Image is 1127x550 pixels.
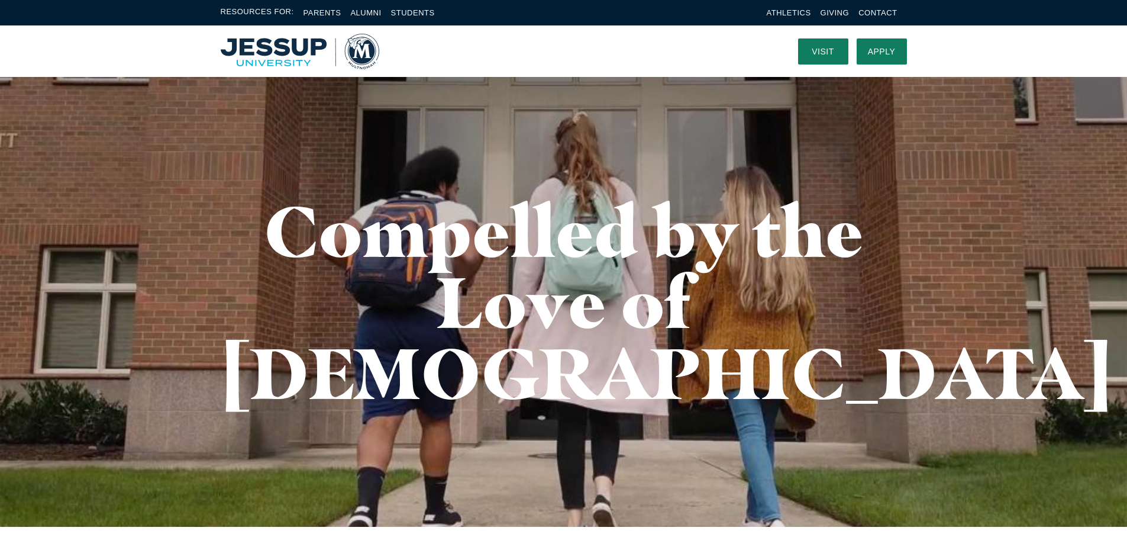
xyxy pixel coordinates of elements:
a: Athletics [767,8,811,17]
a: Giving [821,8,850,17]
a: Parents [303,8,341,17]
a: Apply [857,38,907,65]
a: Alumni [350,8,381,17]
span: Resources For: [221,6,294,20]
h1: Compelled by the Love of [DEMOGRAPHIC_DATA] [221,195,907,409]
a: Students [391,8,435,17]
img: Multnomah University Logo [221,34,379,69]
a: Home [221,34,379,69]
a: Visit [798,38,848,65]
a: Contact [858,8,897,17]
